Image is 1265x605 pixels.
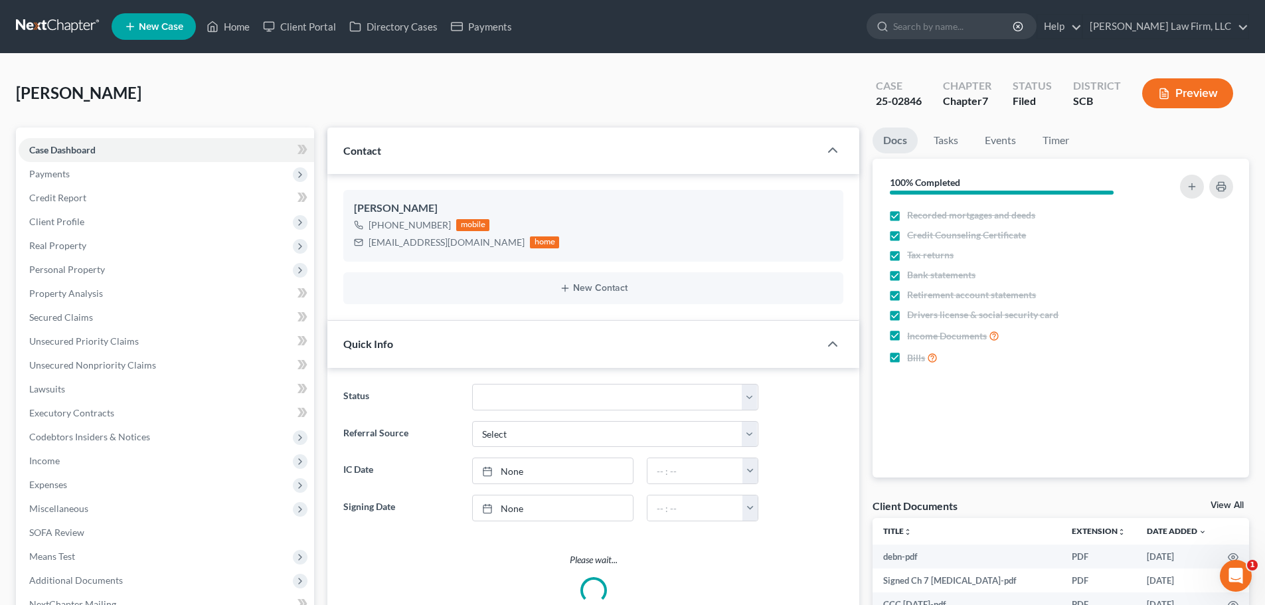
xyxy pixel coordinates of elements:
a: Unsecured Priority Claims [19,329,314,353]
span: SOFA Review [29,527,84,538]
a: [PERSON_NAME] Law Firm, LLC [1083,15,1248,39]
span: Bank statements [907,268,975,282]
input: Search by name... [893,14,1015,39]
span: Retirement account statements [907,288,1036,302]
label: Status [337,384,465,410]
div: Chapter [943,78,991,94]
a: Executory Contracts [19,401,314,425]
div: Client Documents [873,499,958,513]
button: New Contact [354,283,833,294]
span: Miscellaneous [29,503,88,514]
a: Events [974,128,1027,153]
td: [DATE] [1136,568,1217,592]
div: [EMAIL_ADDRESS][DOMAIN_NAME] [369,236,525,249]
div: Status [1013,78,1052,94]
div: Case [876,78,922,94]
span: Additional Documents [29,574,123,586]
a: Extensionunfold_more [1072,526,1126,536]
a: Docs [873,128,918,153]
a: None [473,495,633,521]
span: Client Profile [29,216,84,227]
a: Property Analysis [19,282,314,305]
a: View All [1211,501,1244,510]
strong: 100% Completed [890,177,960,188]
span: Unsecured Priority Claims [29,335,139,347]
span: Personal Property [29,264,105,275]
a: Credit Report [19,186,314,210]
label: Signing Date [337,495,465,521]
td: [DATE] [1136,545,1217,568]
span: Case Dashboard [29,144,96,155]
span: Lawsuits [29,383,65,394]
span: Drivers license & social security card [907,308,1058,321]
a: Timer [1032,128,1080,153]
td: debn-pdf [873,545,1061,568]
span: [PERSON_NAME] [16,83,141,102]
label: IC Date [337,458,465,484]
span: Quick Info [343,337,393,350]
span: Recorded mortgages and deeds [907,209,1035,222]
button: Preview [1142,78,1233,108]
a: Help [1037,15,1082,39]
span: Executory Contracts [29,407,114,418]
span: Real Property [29,240,86,251]
span: Credit Counseling Certificate [907,228,1026,242]
span: Payments [29,168,70,179]
div: [PHONE_NUMBER] [369,218,451,232]
a: Lawsuits [19,377,314,401]
span: Bills [907,351,925,365]
a: Home [200,15,256,39]
i: expand_more [1199,528,1207,536]
a: Date Added expand_more [1147,526,1207,536]
span: Tax returns [907,248,954,262]
p: Please wait... [343,553,843,566]
div: mobile [456,219,489,231]
span: 7 [982,94,988,107]
td: PDF [1061,568,1136,592]
span: Expenses [29,479,67,490]
span: 1 [1247,560,1258,570]
a: Unsecured Nonpriority Claims [19,353,314,377]
div: SCB [1073,94,1121,109]
input: -- : -- [647,458,743,483]
span: Codebtors Insiders & Notices [29,431,150,442]
a: Payments [444,15,519,39]
a: Titleunfold_more [883,526,912,536]
div: District [1073,78,1121,94]
input: -- : -- [647,495,743,521]
a: None [473,458,633,483]
iframe: Intercom live chat [1220,560,1252,592]
span: Income Documents [907,329,987,343]
a: Secured Claims [19,305,314,329]
span: New Case [139,22,183,32]
div: home [530,236,559,248]
a: Tasks [923,128,969,153]
label: Referral Source [337,421,465,448]
i: unfold_more [904,528,912,536]
span: Credit Report [29,192,86,203]
span: Property Analysis [29,288,103,299]
a: Case Dashboard [19,138,314,162]
i: unfold_more [1118,528,1126,536]
div: 25-02846 [876,94,922,109]
div: Chapter [943,94,991,109]
td: Signed Ch 7 [MEDICAL_DATA]-pdf [873,568,1061,592]
div: Filed [1013,94,1052,109]
span: Income [29,455,60,466]
a: Directory Cases [343,15,444,39]
span: Contact [343,144,381,157]
a: Client Portal [256,15,343,39]
span: Means Test [29,551,75,562]
span: Unsecured Nonpriority Claims [29,359,156,371]
span: Secured Claims [29,311,93,323]
td: PDF [1061,545,1136,568]
div: [PERSON_NAME] [354,201,833,216]
a: SOFA Review [19,521,314,545]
